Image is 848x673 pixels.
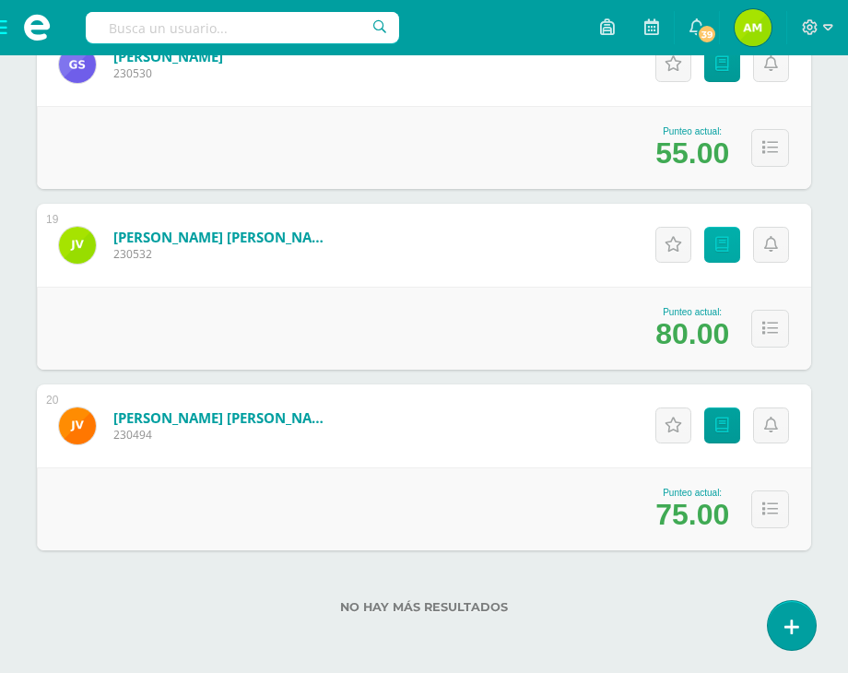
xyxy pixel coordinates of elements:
[113,246,335,262] span: 230532
[697,24,717,44] span: 39
[46,213,58,226] div: 19
[113,427,335,443] span: 230494
[735,9,771,46] img: 396168a9feac30329f7dfebe783e234f.png
[113,228,335,246] a: [PERSON_NAME] [PERSON_NAME]
[655,498,729,532] div: 75.00
[113,47,223,65] a: [PERSON_NAME]
[655,126,729,136] div: Punteo actual:
[37,600,811,614] label: No hay más resultados
[655,317,729,351] div: 80.00
[46,394,58,407] div: 20
[59,46,96,83] img: 731b1f1ed0db3aec37f3b209f0dff67e.png
[113,65,223,81] span: 230530
[113,408,335,427] a: [PERSON_NAME] [PERSON_NAME]
[59,407,96,444] img: 14a3e7aee908ca8dbfb641122edcf0b5.png
[655,136,729,171] div: 55.00
[655,488,729,498] div: Punteo actual:
[86,12,399,43] input: Busca un usuario...
[59,227,96,264] img: 00364d43812e2f96f895e42f538fd1ed.png
[655,307,729,317] div: Punteo actual:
